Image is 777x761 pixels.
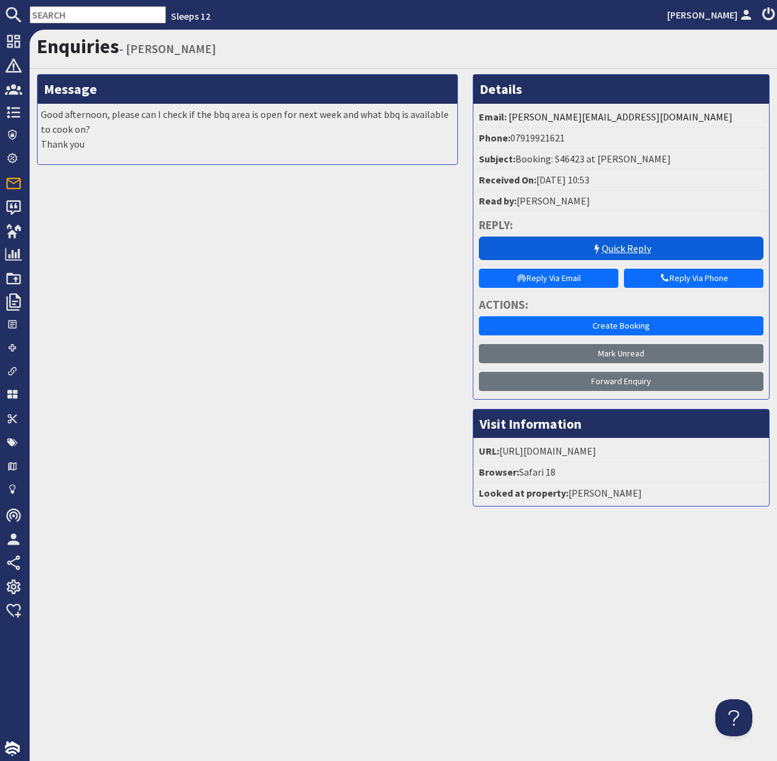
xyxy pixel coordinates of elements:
[479,487,568,499] strong: Looked at property:
[473,75,769,103] h3: Details
[479,237,763,260] a: Quick Reply
[715,699,752,736] iframe: Toggle Customer Support
[479,445,499,457] strong: URL:
[41,107,454,151] p: Good afternoon, please can I check if the bbq area is open for next week and what bbq is availabl...
[479,269,618,288] a: Reply Via Email
[479,195,517,207] strong: Read by:
[119,41,216,56] small: - [PERSON_NAME]
[479,372,763,391] a: Forward Enquiry
[479,466,519,478] strong: Browser:
[476,128,766,149] li: 07919921621
[479,344,763,363] a: Mark Unread
[667,7,755,22] a: [PERSON_NAME]
[476,170,766,191] li: [DATE] 10:53
[30,6,166,23] input: SEARCH
[509,111,733,123] a: [PERSON_NAME][EMAIL_ADDRESS][DOMAIN_NAME]
[479,111,507,123] strong: Email:
[479,298,763,312] h4: Actions:
[624,269,763,288] a: Reply Via Phone
[479,132,510,144] strong: Phone:
[37,34,119,59] a: Enquiries
[479,153,515,165] strong: Subject:
[476,483,766,503] li: [PERSON_NAME]
[476,441,766,462] li: [URL][DOMAIN_NAME]
[473,410,769,438] h3: Visit Information
[476,149,766,170] li: Booking: S46423 at [PERSON_NAME]
[479,218,763,232] h4: Reply:
[476,462,766,483] li: Safari 18
[171,10,210,22] a: Sleeps 12
[5,741,20,756] img: staytech_i_w-64f4e8e9ee0a9c174fd5317b4b171b261742d2d393467e5bdba4413f4f884c10.svg
[479,174,536,186] strong: Received On:
[479,316,763,335] a: Create Booking
[476,191,766,212] li: [PERSON_NAME]
[38,75,457,103] h3: Message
